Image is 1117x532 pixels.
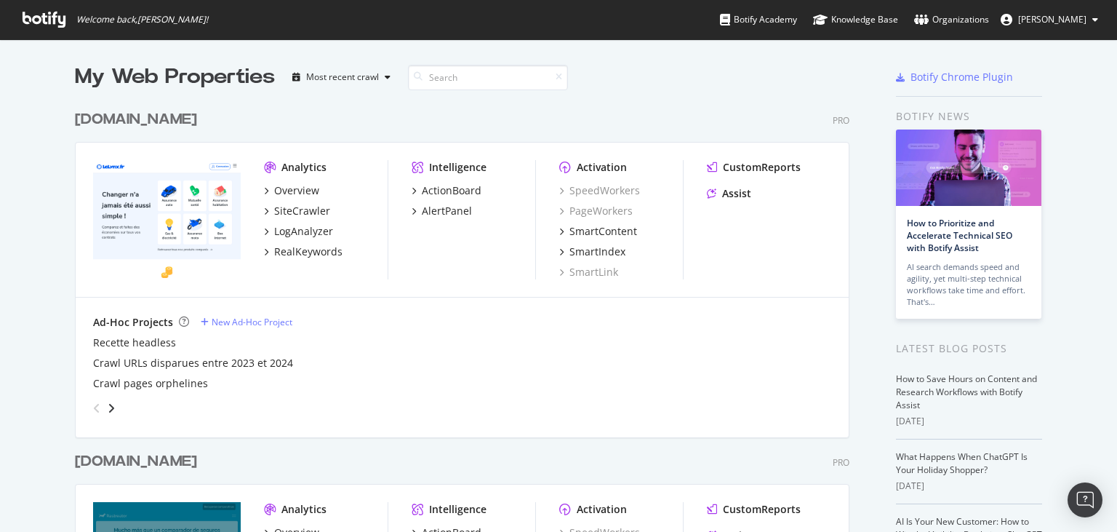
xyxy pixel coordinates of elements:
a: AlertPanel [412,204,472,218]
div: My Web Properties [75,63,275,92]
div: Analytics [281,160,327,175]
div: Botify news [896,108,1042,124]
img: How to Prioritize and Accelerate Technical SEO with Botify Assist [896,130,1041,206]
input: Search [408,65,568,90]
div: Botify Academy [720,12,797,27]
div: Assist [722,186,751,201]
a: RealKeywords [264,245,343,259]
a: CustomReports [707,160,801,175]
div: Organizations [914,12,989,27]
div: SmartIndex [569,245,625,259]
div: angle-right [106,401,116,416]
div: Pro [833,456,849,469]
a: SmartContent [559,224,637,239]
a: How to Save Hours on Content and Research Workflows with Botify Assist [896,373,1037,411]
div: AI search demands speed and agility, yet multi-step technical workflows take time and effort. Tha... [907,261,1030,308]
div: [DATE] [896,480,1042,493]
a: SmartLink [559,265,618,279]
div: Overview [274,183,319,198]
a: Assist [707,186,751,201]
a: SiteCrawler [264,204,330,218]
a: [DOMAIN_NAME] [75,451,203,472]
a: Recette headless [93,336,176,350]
div: Analytics [281,502,327,517]
div: RealKeywords [274,245,343,259]
a: PageWorkers [559,204,633,218]
div: Activation [577,160,627,175]
div: Open Intercom Messenger [1068,483,1102,517]
a: SmartIndex [559,245,625,259]
div: CustomReports [723,502,801,517]
div: [DOMAIN_NAME] [75,109,197,130]
div: LogAnalyzer [274,224,333,239]
div: Botify Chrome Plugin [910,70,1013,84]
a: CustomReports [707,502,801,517]
a: LogAnalyzer [264,224,333,239]
a: What Happens When ChatGPT Is Your Holiday Shopper? [896,450,1028,476]
button: Most recent crawl [287,65,396,89]
a: ActionBoard [412,183,481,198]
div: angle-left [87,397,106,420]
a: How to Prioritize and Accelerate Technical SEO with Botify Assist [907,217,1012,254]
div: Latest Blog Posts [896,341,1042,357]
div: ActionBoard [422,183,481,198]
div: Knowledge Base [813,12,898,27]
div: [DOMAIN_NAME] [75,451,197,472]
span: Gianluca Mileo [1018,13,1086,25]
a: SpeedWorkers [559,183,640,198]
span: Welcome back, [PERSON_NAME] ! [76,14,208,25]
a: Crawl pages orphelines [93,376,208,391]
div: Most recent crawl [306,73,379,82]
div: Activation [577,502,627,517]
div: [DATE] [896,415,1042,428]
a: Crawl URLs disparues entre 2023 et 2024 [93,356,293,370]
a: [DOMAIN_NAME] [75,109,203,130]
div: CustomReports [723,160,801,175]
div: Pro [833,114,849,127]
a: New Ad-Hoc Project [201,316,292,328]
div: SmartContent [569,224,637,239]
div: New Ad-Hoc Project [212,316,292,328]
div: SiteCrawler [274,204,330,218]
button: [PERSON_NAME] [989,8,1110,31]
div: AlertPanel [422,204,472,218]
div: Intelligence [429,502,487,517]
div: Ad-Hoc Projects [93,315,173,330]
div: Intelligence [429,160,487,175]
img: lelynx.fr [93,160,241,278]
a: Botify Chrome Plugin [896,70,1013,84]
a: Overview [264,183,319,198]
